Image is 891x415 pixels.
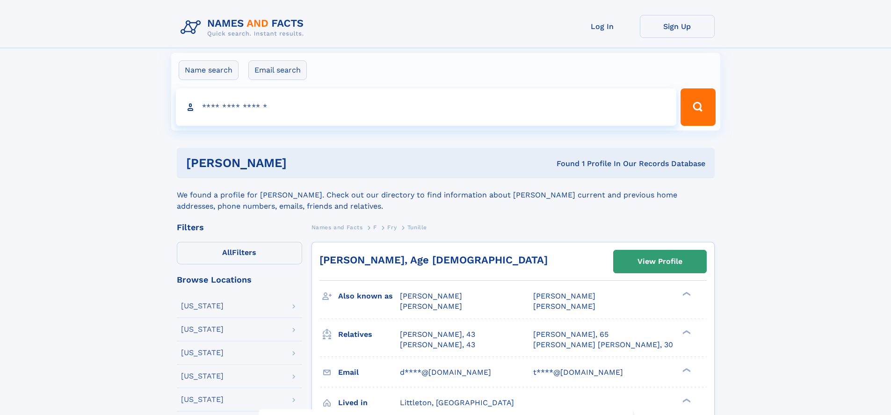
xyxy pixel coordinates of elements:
h3: Relatives [338,327,400,342]
div: View Profile [637,251,682,272]
div: Filters [177,223,302,232]
div: ❯ [680,397,691,403]
div: [US_STATE] [181,326,224,333]
span: Tunille [407,224,427,231]
div: [US_STATE] [181,396,224,403]
div: [US_STATE] [181,372,224,380]
a: [PERSON_NAME], 43 [400,340,475,350]
span: [PERSON_NAME] [400,302,462,311]
a: [PERSON_NAME], Age [DEMOGRAPHIC_DATA] [319,254,548,266]
div: ❯ [680,367,691,373]
div: Found 1 Profile In Our Records Database [421,159,705,169]
h3: Lived in [338,395,400,411]
h1: [PERSON_NAME] [186,157,422,169]
a: F [373,221,377,233]
div: [US_STATE] [181,349,224,357]
span: [PERSON_NAME] [533,302,595,311]
h3: Also known as [338,288,400,304]
a: [PERSON_NAME] [PERSON_NAME], 30 [533,340,673,350]
a: Log In [565,15,640,38]
div: We found a profile for [PERSON_NAME]. Check out our directory to find information about [PERSON_N... [177,178,715,212]
label: Filters [177,242,302,264]
a: View Profile [614,250,706,273]
div: ❯ [680,291,691,297]
a: [PERSON_NAME], 43 [400,329,475,340]
div: [US_STATE] [181,302,224,310]
button: Search Button [681,88,715,126]
h3: Email [338,364,400,380]
input: search input [176,88,677,126]
div: Browse Locations [177,276,302,284]
span: F [373,224,377,231]
label: Name search [179,60,239,80]
span: All [222,248,232,257]
a: Fry [387,221,397,233]
span: [PERSON_NAME] [533,291,595,300]
a: Sign Up [640,15,715,38]
a: Names and Facts [311,221,363,233]
label: Email search [248,60,307,80]
a: [PERSON_NAME], 65 [533,329,608,340]
span: [PERSON_NAME] [400,291,462,300]
span: Littleton, [GEOGRAPHIC_DATA] [400,398,514,407]
span: Fry [387,224,397,231]
img: Logo Names and Facts [177,15,311,40]
div: ❯ [680,329,691,335]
